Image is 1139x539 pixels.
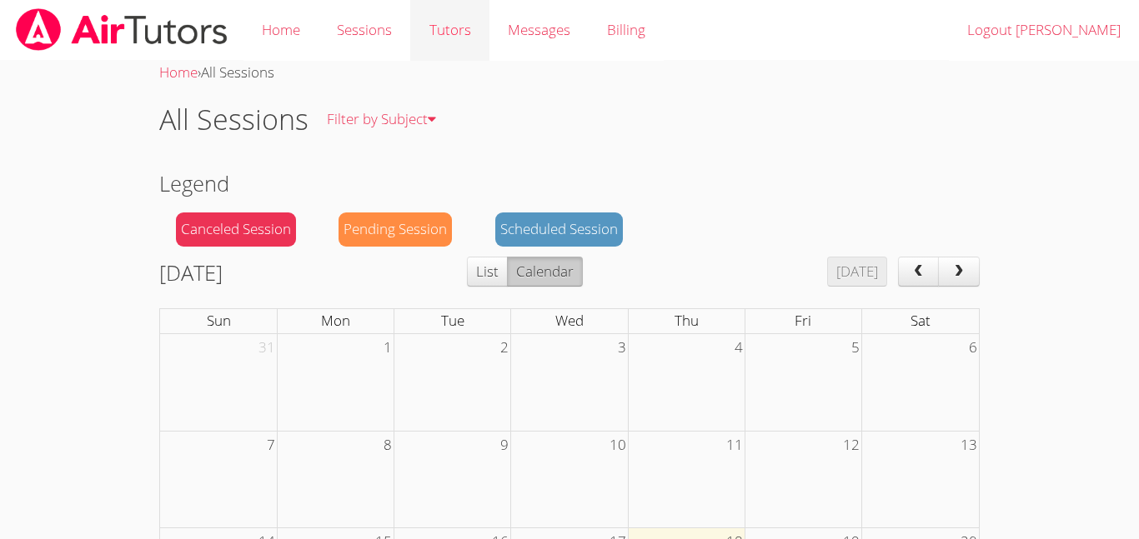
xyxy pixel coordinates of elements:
[467,257,508,287] button: List
[382,432,394,459] span: 8
[795,311,811,330] span: Fri
[499,334,510,362] span: 2
[841,432,861,459] span: 12
[309,89,454,150] a: Filter by Subject
[257,334,277,362] span: 31
[339,212,452,247] div: Pending Session
[201,62,274,82] span: All Sessions
[265,432,277,459] span: 7
[159,62,198,82] a: Home
[159,257,223,288] h2: [DATE]
[616,334,628,362] span: 3
[207,311,231,330] span: Sun
[967,334,979,362] span: 6
[725,432,745,459] span: 11
[938,257,980,287] button: next
[898,257,940,287] button: prev
[159,61,980,85] div: ›
[159,167,980,199] h2: Legend
[14,8,229,51] img: airtutors_banner-c4298cdbf04f3fff15de1276eac7730deb9818008684d7c2e4769d2f7ddbe033.png
[441,311,464,330] span: Tue
[176,212,296,247] div: Canceled Session
[675,311,699,330] span: Thu
[850,334,861,362] span: 5
[608,432,628,459] span: 10
[382,334,394,362] span: 1
[321,311,350,330] span: Mon
[159,98,309,141] h1: All Sessions
[733,334,745,362] span: 4
[495,212,623,247] div: Scheduled Session
[827,257,887,287] button: [DATE]
[911,311,931,330] span: Sat
[508,20,570,39] span: Messages
[499,432,510,459] span: 9
[555,311,584,330] span: Wed
[959,432,979,459] span: 13
[507,257,583,287] button: Calendar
